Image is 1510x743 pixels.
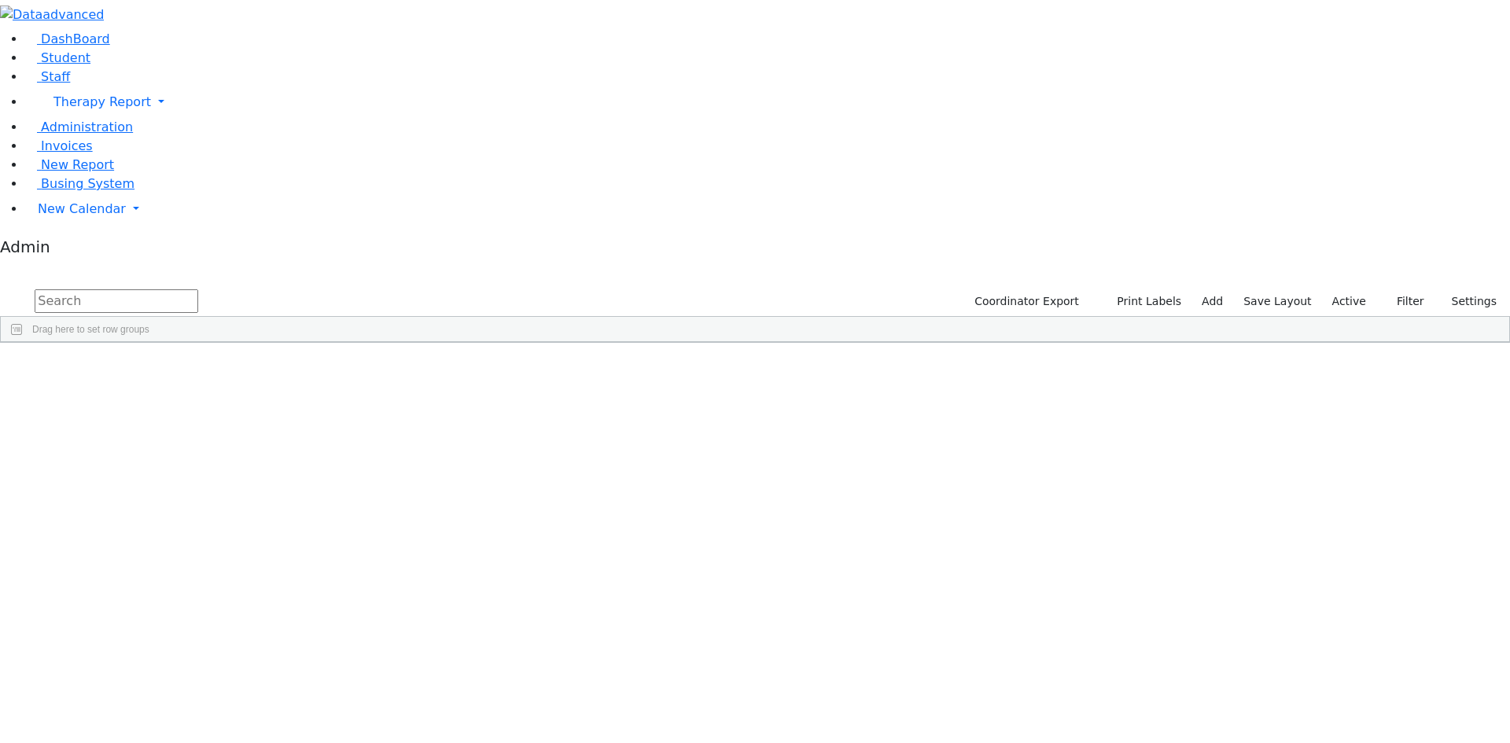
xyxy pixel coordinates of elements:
[38,201,126,216] span: New Calendar
[41,138,93,153] span: Invoices
[35,289,198,313] input: Search
[41,69,70,84] span: Staff
[41,176,134,191] span: Busing System
[1431,289,1504,314] button: Settings
[1236,289,1318,314] button: Save Layout
[41,31,110,46] span: DashBoard
[25,86,1510,118] a: Therapy Report
[25,193,1510,225] a: New Calendar
[25,120,133,134] a: Administration
[25,138,93,153] a: Invoices
[41,50,90,65] span: Student
[1325,289,1373,314] label: Active
[1195,289,1230,314] a: Add
[25,50,90,65] a: Student
[41,120,133,134] span: Administration
[964,289,1086,314] button: Coordinator Export
[1099,289,1188,314] button: Print Labels
[25,176,134,191] a: Busing System
[41,157,114,172] span: New Report
[1376,289,1431,314] button: Filter
[25,69,70,84] a: Staff
[53,94,151,109] span: Therapy Report
[25,157,114,172] a: New Report
[25,31,110,46] a: DashBoard
[32,324,149,335] span: Drag here to set row groups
